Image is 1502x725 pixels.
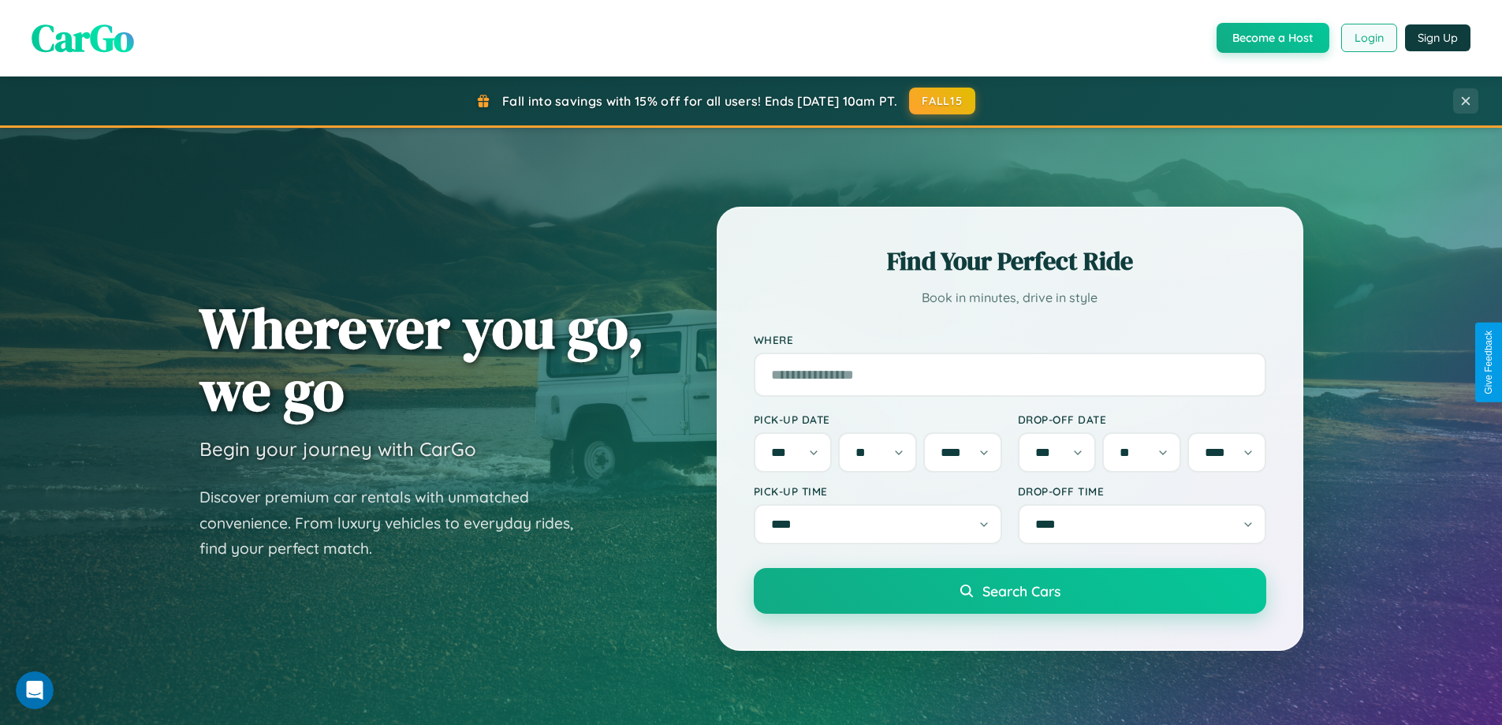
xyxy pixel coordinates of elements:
label: Drop-off Date [1018,413,1266,426]
span: Fall into savings with 15% off for all users! Ends [DATE] 10am PT. [502,93,897,109]
button: Sign Up [1405,24,1470,51]
label: Where [754,333,1266,346]
span: CarGo [32,12,134,64]
button: Search Cars [754,568,1266,614]
button: FALL15 [909,88,975,114]
div: Give Feedback [1483,331,1494,394]
button: Login [1341,24,1397,52]
iframe: Intercom live chat [16,671,54,709]
label: Pick-up Date [754,413,1002,426]
label: Pick-up Time [754,484,1002,498]
label: Drop-off Time [1018,484,1266,498]
p: Discover premium car rentals with unmatched convenience. From luxury vehicles to everyday rides, ... [199,484,594,562]
h3: Begin your journey with CarGo [199,437,476,461]
h2: Find Your Perfect Ride [754,244,1266,278]
p: Book in minutes, drive in style [754,286,1266,309]
span: Search Cars [982,582,1060,600]
button: Become a Host [1217,23,1329,53]
h1: Wherever you go, we go [199,297,644,421]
